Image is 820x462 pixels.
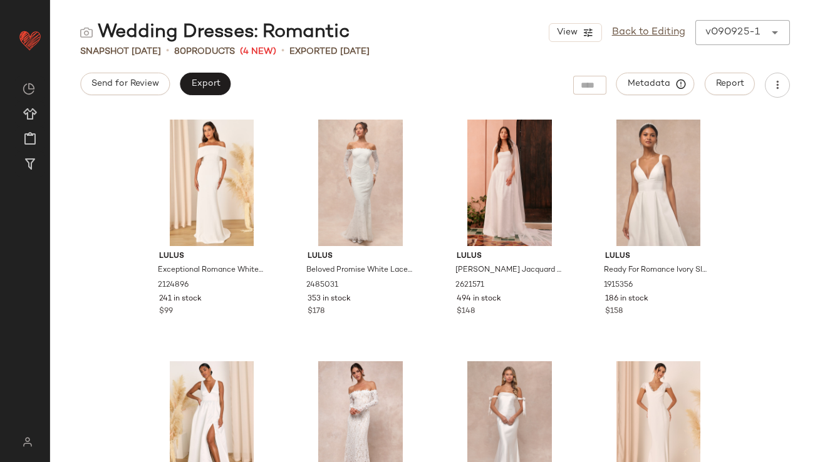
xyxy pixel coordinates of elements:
span: $178 [308,306,324,317]
span: Metadata [627,78,684,90]
span: Ready For Romance Ivory Sleeveless Maxi Dress With Pockets [604,265,710,276]
button: View [549,23,601,42]
button: Metadata [616,73,695,95]
span: 241 in stock [159,294,202,305]
span: View [556,28,577,38]
span: Lulus [159,251,265,262]
span: $99 [159,306,173,317]
img: svg%3e [80,26,93,39]
span: 2485031 [306,280,338,291]
img: 10508781_2124896.jpg [149,120,275,246]
span: Lulus [605,251,711,262]
span: Report [715,79,744,89]
span: Exceptional Romance White Off-the-Shoulder Mermaid Maxi Dress [158,265,264,276]
span: 80 [174,47,186,56]
div: Products [174,45,235,58]
div: v090925-1 [705,25,760,40]
span: Lulus [308,251,413,262]
span: 186 in stock [605,294,648,305]
button: Export [180,73,231,95]
a: Back to Editing [612,25,685,40]
span: Lulus [457,251,563,262]
img: svg%3e [23,83,35,95]
span: • [281,44,284,59]
button: Report [705,73,755,95]
div: Wedding Dresses: Romantic [80,20,350,45]
span: 494 in stock [457,294,501,305]
span: 353 in stock [308,294,351,305]
img: 12618901_2621571.jpg [447,120,573,246]
img: 1915356_2_01_hero_Retakes_2025-06-09.jpg [595,120,721,246]
span: Export [190,79,220,89]
span: 2124896 [158,280,189,291]
span: Beloved Promise White Lace Off-the-Shoulder Mermaid Maxi Dress [306,265,412,276]
span: Snapshot [DATE] [80,45,161,58]
span: Send for Review [91,79,159,89]
p: Exported [DATE] [289,45,370,58]
span: (4 New) [240,45,276,58]
button: Send for Review [80,73,170,95]
span: 2621571 [455,280,484,291]
img: 12182921_2485031.jpg [298,120,423,246]
img: heart_red.DM2ytmEG.svg [18,28,43,53]
span: [PERSON_NAME] Jacquard Basque Waist Maxi Dress [455,265,561,276]
span: 1915356 [604,280,633,291]
span: $158 [605,306,623,317]
span: • [166,44,169,59]
span: $148 [457,306,475,317]
img: svg%3e [15,437,39,447]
